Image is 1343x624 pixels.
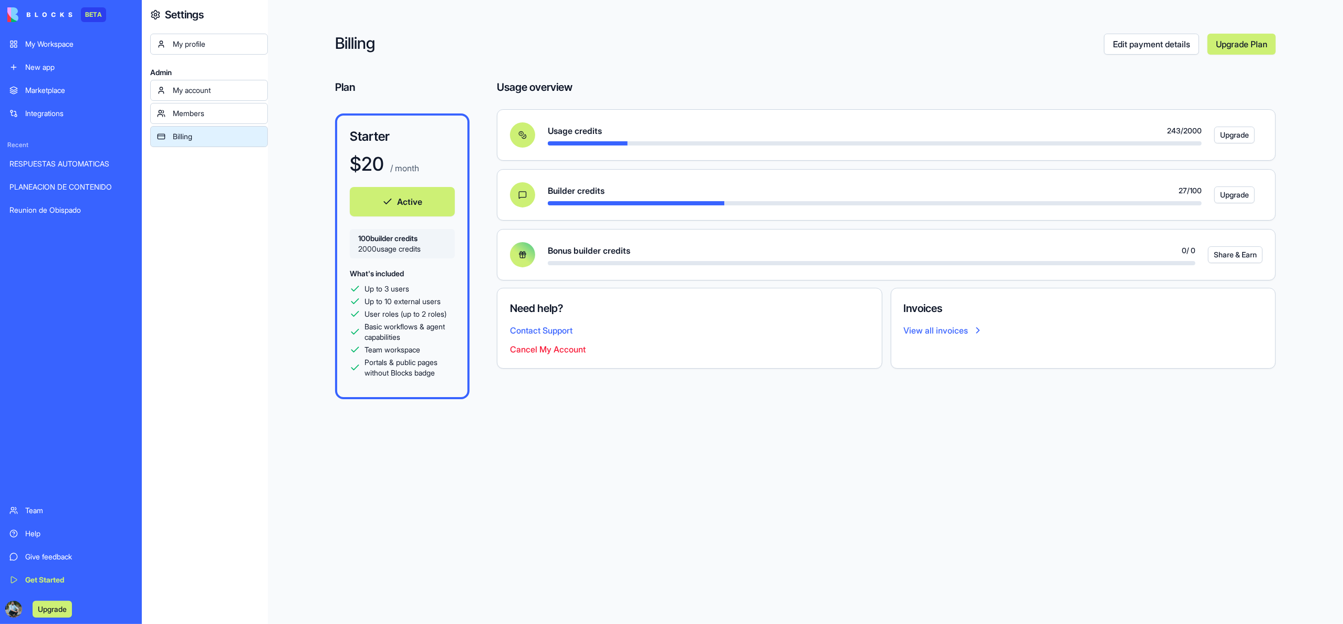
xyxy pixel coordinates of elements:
[9,205,132,215] div: Reunion de Obispado
[25,528,132,539] div: Help
[25,39,132,49] div: My Workspace
[388,162,419,174] p: / month
[1214,127,1250,143] a: Upgrade
[365,357,455,378] span: Portals & public pages without Blocks badge
[1214,186,1255,203] button: Upgrade
[904,301,1263,316] h4: Invoices
[350,128,455,145] h3: Starter
[3,153,139,174] a: RESPUESTAS AUTOMATICAS
[1182,245,1195,256] span: 0 / 0
[335,113,470,399] a: Starter$20 / monthActive100builder credits2000usage creditsWhat's includedUp to 3 usersUp to 10 e...
[3,200,139,221] a: Reunion de Obispado
[510,324,572,337] button: Contact Support
[173,39,261,49] div: My profile
[1214,127,1255,143] button: Upgrade
[3,141,139,149] span: Recent
[7,7,106,22] a: BETA
[350,187,455,216] button: Active
[548,184,605,197] span: Builder credits
[3,57,139,78] a: New app
[165,7,204,22] h4: Settings
[150,34,268,55] a: My profile
[9,159,132,169] div: RESPUESTAS AUTOMATICAS
[3,569,139,590] a: Get Started
[25,62,132,72] div: New app
[3,176,139,197] a: PLANEACION DE CONTENIDO
[358,233,446,244] span: 100 builder credits
[25,85,132,96] div: Marketplace
[497,80,572,95] h4: Usage overview
[9,182,132,192] div: PLANEACION DE CONTENIDO
[1208,246,1263,263] button: Share & Earn
[81,7,106,22] div: BETA
[350,153,384,174] h1: $ 20
[3,34,139,55] a: My Workspace
[5,601,22,618] img: ACg8ocJNHXTW_YLYpUavmfs3syqsdHTtPnhfTho5TN6JEWypo_6Vv8rXJA=s96-c
[1207,34,1276,55] a: Upgrade Plan
[33,601,72,618] button: Upgrade
[904,324,1263,337] a: View all invoices
[365,309,446,319] span: User roles (up to 2 roles)
[3,103,139,124] a: Integrations
[365,296,441,307] span: Up to 10 external users
[510,301,869,316] h4: Need help?
[150,67,268,78] span: Admin
[510,343,586,356] button: Cancel My Account
[335,34,1104,55] h2: Billing
[150,103,268,124] a: Members
[7,7,72,22] img: logo
[1104,34,1199,55] a: Edit payment details
[25,552,132,562] div: Give feedback
[1214,186,1250,203] a: Upgrade
[33,604,72,614] a: Upgrade
[25,108,132,119] div: Integrations
[365,284,409,294] span: Up to 3 users
[335,80,470,95] h4: Plan
[3,523,139,544] a: Help
[3,500,139,521] a: Team
[548,244,630,257] span: Bonus builder credits
[365,321,455,342] span: Basic workflows & agent capabilities
[173,85,261,96] div: My account
[1167,126,1202,136] span: 243 / 2000
[3,80,139,101] a: Marketplace
[1179,185,1202,196] span: 27 / 100
[25,575,132,585] div: Get Started
[150,126,268,147] a: Billing
[150,80,268,101] a: My account
[25,505,132,516] div: Team
[365,345,420,355] span: Team workspace
[358,244,446,254] span: 2000 usage credits
[173,131,261,142] div: Billing
[350,269,404,278] span: What's included
[3,546,139,567] a: Give feedback
[548,124,602,137] span: Usage credits
[173,108,261,119] div: Members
